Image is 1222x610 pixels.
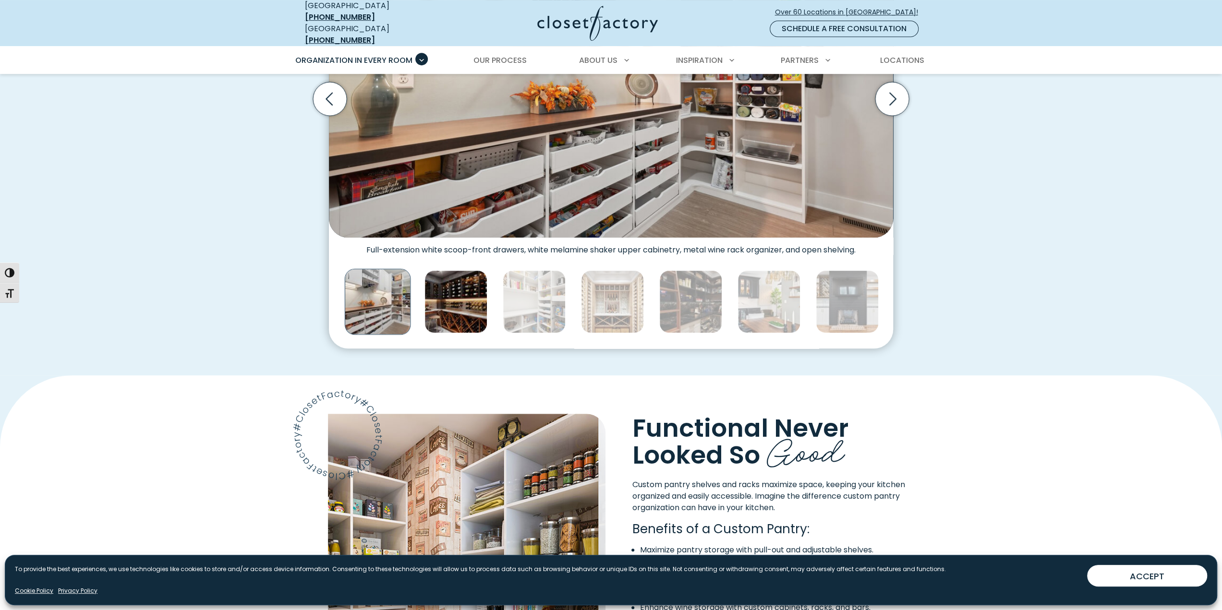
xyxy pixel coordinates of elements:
[305,35,375,46] a: [PHONE_NUMBER]
[473,55,527,66] span: Our Process
[632,410,848,445] span: Functional Never
[871,78,913,120] button: Next slide
[579,55,617,66] span: About Us
[781,55,819,66] span: Partners
[640,544,925,556] li: Maximize pantry storage with pull-out and adjustable shelves.
[632,479,925,514] p: Custom pantry shelves and racks maximize space, keeping your kitchen organized and easily accessi...
[424,270,487,333] img: Modern wine room with black shelving, exposed brick walls, under-cabinet lighting, and marble cou...
[880,55,924,66] span: Locations
[581,270,644,333] img: Premium wine cellar featuring wall-mounted bottle racks, central tasting area with glass shelving...
[305,23,444,46] div: [GEOGRAPHIC_DATA]
[295,55,412,66] span: Organization in Every Room
[537,6,658,41] img: Closet Factory Logo
[15,586,53,595] a: Cookie Policy
[775,7,926,17] span: Over 60 Locations in [GEOGRAPHIC_DATA]!
[305,12,375,23] a: [PHONE_NUMBER]
[15,565,946,574] p: To provide the best experiences, we use technologies like cookies to store and/or access device i...
[770,21,919,37] a: Schedule a Free Consultation
[309,78,351,120] button: Previous slide
[659,270,722,333] img: Upscale pantry with black cabinetry, integrated ladder, deep green stone countertops, organized b...
[767,422,845,475] span: Good
[738,270,800,333] img: Sophisticated bar design in a dining space with glass-front black cabinets, white marble backspla...
[289,47,934,74] nav: Primary Menu
[632,437,760,472] span: Looked So
[329,238,893,255] figcaption: Full-extension white scoop-front drawers, white melamine shaker upper cabinetry, metal wine rack ...
[676,55,723,66] span: Inspiration
[816,270,879,333] img: Custom wine bar with wine lattice and custom bar cabinetry
[632,520,810,538] span: Benefits of a Custom Pantry:
[774,4,926,21] a: Over 60 Locations in [GEOGRAPHIC_DATA]!
[1087,565,1207,586] button: ACCEPT
[345,269,411,335] img: Custom white pantry with multiple open pull-out drawers and upper cabinetry, featuring a wood sla...
[503,270,566,333] img: Organized white pantry with wine bottle storage, pull-out drawers, wire baskets, cookbooks, and c...
[58,586,97,595] a: Privacy Policy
